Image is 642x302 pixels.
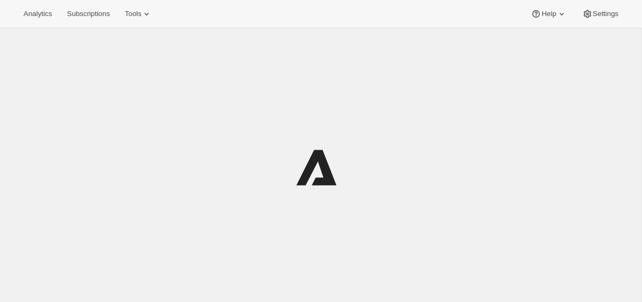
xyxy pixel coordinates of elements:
span: Help [541,10,556,18]
span: Analytics [24,10,52,18]
span: Settings [593,10,618,18]
button: Analytics [17,6,58,21]
span: Tools [125,10,141,18]
button: Help [524,6,573,21]
button: Subscriptions [60,6,116,21]
button: Settings [576,6,625,21]
span: Subscriptions [67,10,110,18]
button: Tools [118,6,158,21]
